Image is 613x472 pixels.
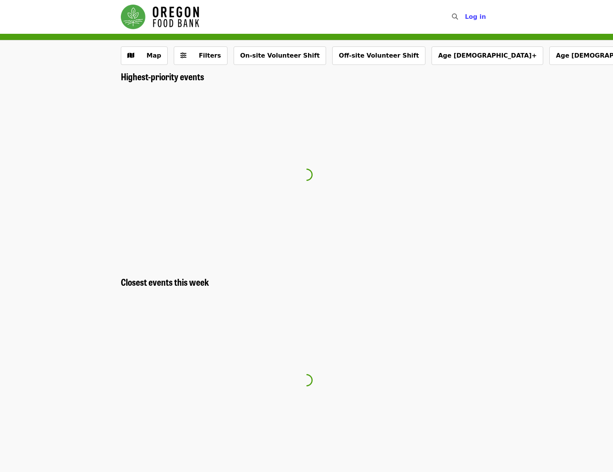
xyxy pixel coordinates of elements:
[115,71,498,82] div: Highest-priority events
[234,46,326,65] button: On-site Volunteer Shift
[115,277,498,288] div: Closest events this week
[180,52,186,59] i: sliders-h icon
[332,46,425,65] button: Off-site Volunteer Shift
[432,46,543,65] button: Age [DEMOGRAPHIC_DATA]+
[121,70,204,83] span: Highest-priority events
[121,71,204,82] a: Highest-priority events
[121,277,209,288] a: Closest events this week
[463,8,469,26] input: Search
[459,9,492,25] button: Log in
[452,13,458,20] i: search icon
[121,5,199,29] img: Oregon Food Bank - Home
[121,46,168,65] button: Show map view
[121,275,209,288] span: Closest events this week
[127,52,134,59] i: map icon
[174,46,227,65] button: Filters (0 selected)
[465,13,486,20] span: Log in
[199,52,221,59] span: Filters
[147,52,161,59] span: Map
